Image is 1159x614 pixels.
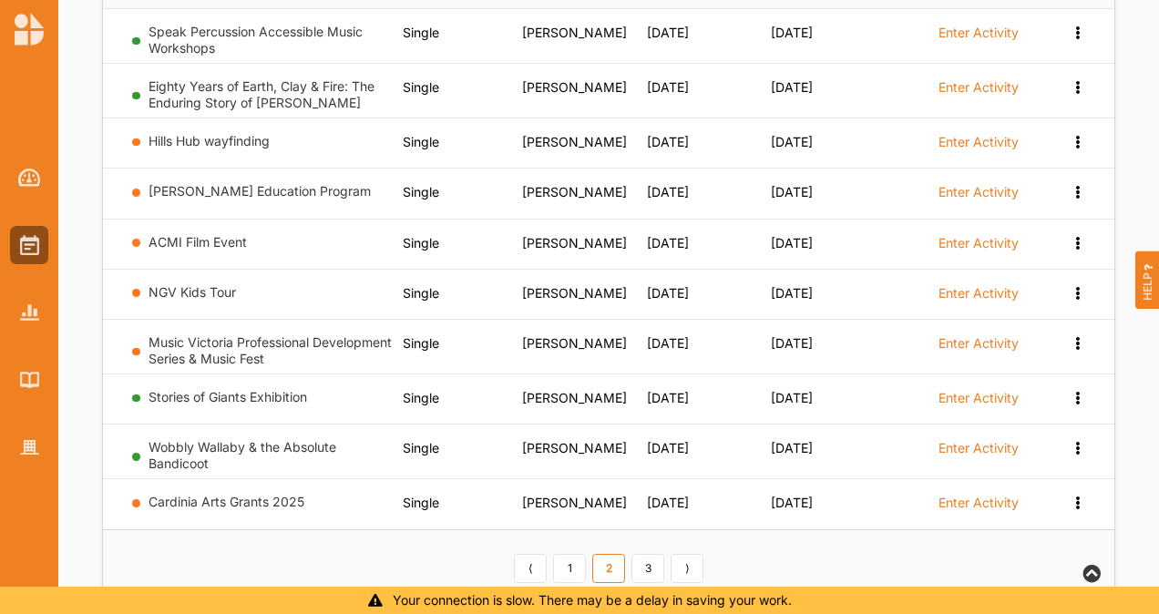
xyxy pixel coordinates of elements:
[771,285,813,301] span: [DATE]
[553,554,586,583] a: 1
[5,591,1154,609] div: Your connection is slow. There may be a delay in saving your work.
[403,25,439,40] span: Single
[149,494,304,509] a: Cardinia Arts Grants 2025
[647,79,689,95] span: [DATE]
[771,79,813,95] span: [DATE]
[631,554,664,583] a: 3
[938,133,1019,160] a: Enter Activity
[10,159,48,197] a: Dashboard
[522,79,627,95] span: [PERSON_NAME]
[671,554,703,583] a: Next item
[403,440,439,455] span: Single
[647,25,689,40] span: [DATE]
[20,372,39,387] img: Library
[403,79,439,95] span: Single
[403,134,439,149] span: Single
[403,184,439,200] span: Single
[149,24,363,56] a: Speak Percussion Accessible Music Workshops
[938,494,1019,521] a: Enter Activity
[647,134,689,149] span: [DATE]
[938,335,1019,352] label: Enter Activity
[647,235,689,251] span: [DATE]
[10,226,48,264] a: Activities
[938,334,1019,362] a: Enter Activity
[15,13,44,46] img: logo
[771,390,813,405] span: [DATE]
[149,439,336,471] a: Wobbly Wallaby & the Absolute Bandicoot
[20,440,39,455] img: Organisation
[20,304,39,320] img: Reports
[592,554,625,583] a: 2
[771,25,813,40] span: [DATE]
[403,235,439,251] span: Single
[149,78,374,110] a: Eighty Years of Earth, Clay & Fire: The Enduring Story of [PERSON_NAME]
[647,495,689,510] span: [DATE]
[522,235,627,251] span: [PERSON_NAME]
[938,234,1019,261] a: Enter Activity
[771,184,813,200] span: [DATE]
[647,390,689,405] span: [DATE]
[511,552,707,583] div: Pagination Navigation
[938,495,1019,511] label: Enter Activity
[149,133,270,148] a: Hills Hub wayfinding
[522,184,627,200] span: [PERSON_NAME]
[514,554,547,583] a: Previous item
[403,335,439,351] span: Single
[938,25,1019,41] label: Enter Activity
[522,495,627,510] span: [PERSON_NAME]
[938,285,1019,302] label: Enter Activity
[938,183,1019,210] a: Enter Activity
[522,25,627,40] span: [PERSON_NAME]
[647,335,689,351] span: [DATE]
[522,440,627,455] span: [PERSON_NAME]
[403,390,439,405] span: Single
[10,361,48,399] a: Library
[771,495,813,510] span: [DATE]
[938,78,1019,106] a: Enter Activity
[938,389,1019,416] a: Enter Activity
[771,440,813,455] span: [DATE]
[149,334,392,366] a: Music Victoria Professional Development Series & Music Fest
[647,184,689,200] span: [DATE]
[938,134,1019,150] label: Enter Activity
[771,235,813,251] span: [DATE]
[522,390,627,405] span: [PERSON_NAME]
[522,285,627,301] span: [PERSON_NAME]
[938,235,1019,251] label: Enter Activity
[938,24,1019,51] a: Enter Activity
[938,284,1019,312] a: Enter Activity
[938,79,1019,96] label: Enter Activity
[647,285,689,301] span: [DATE]
[149,183,371,199] a: [PERSON_NAME] Education Program
[149,389,307,404] a: Stories of Giants Exhibition
[149,284,236,300] a: NGV Kids Tour
[522,335,627,351] span: [PERSON_NAME]
[938,440,1019,456] label: Enter Activity
[522,134,627,149] span: [PERSON_NAME]
[647,440,689,455] span: [DATE]
[938,439,1019,466] a: Enter Activity
[10,293,48,332] a: Reports
[938,390,1019,406] label: Enter Activity
[18,169,41,187] img: Dashboard
[403,285,439,301] span: Single
[771,134,813,149] span: [DATE]
[771,335,813,351] span: [DATE]
[10,428,48,466] a: Organisation
[20,235,39,255] img: Activities
[149,234,247,250] a: ACMI Film Event
[403,495,439,510] span: Single
[938,184,1019,200] label: Enter Activity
